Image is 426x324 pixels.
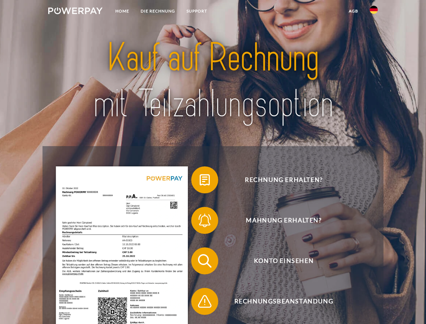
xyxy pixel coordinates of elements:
img: title-powerpay_de.svg [64,32,362,129]
a: Home [110,5,135,17]
span: Rechnung erhalten? [201,166,366,193]
img: qb_search.svg [196,252,213,269]
button: Konto einsehen [191,247,367,274]
span: Konto einsehen [201,247,366,274]
button: Rechnungsbeanstandung [191,288,367,315]
a: agb [343,5,364,17]
img: qb_bill.svg [196,171,213,188]
img: logo-powerpay-white.svg [48,7,103,14]
button: Mahnung erhalten? [191,207,367,234]
img: de [370,6,378,14]
span: Mahnung erhalten? [201,207,366,234]
a: DIE RECHNUNG [135,5,181,17]
button: Rechnung erhalten? [191,166,367,193]
img: qb_bell.svg [196,212,213,229]
span: Rechnungsbeanstandung [201,288,366,315]
img: qb_warning.svg [196,293,213,310]
a: SUPPORT [181,5,213,17]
